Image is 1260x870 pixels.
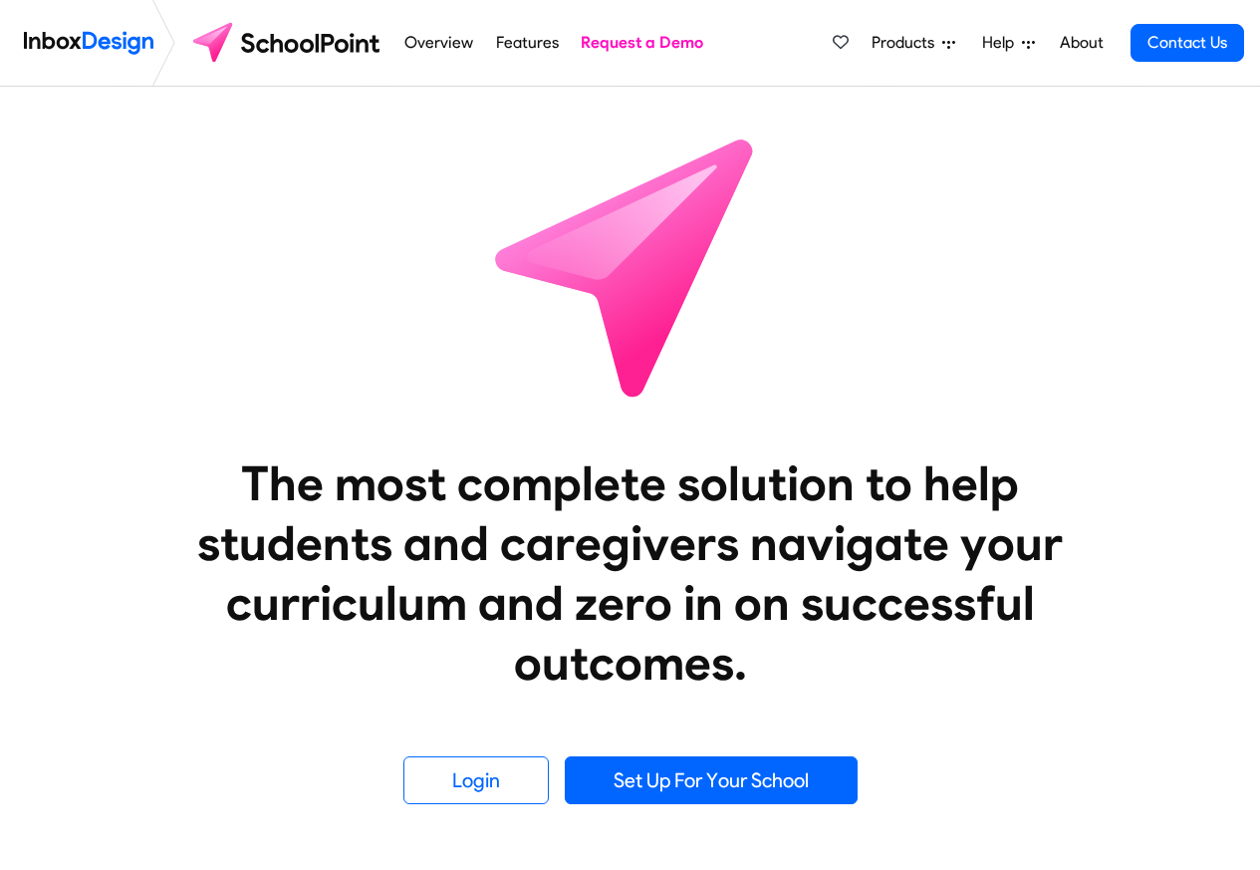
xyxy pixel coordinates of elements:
[1054,23,1109,63] a: About
[403,756,549,804] a: Login
[974,23,1043,63] a: Help
[864,23,963,63] a: Products
[872,31,942,55] span: Products
[490,23,564,63] a: Features
[1131,24,1244,62] a: Contact Us
[183,19,393,67] img: schoolpoint logo
[982,31,1022,55] span: Help
[157,453,1104,693] heading: The most complete solution to help students and caregivers navigate your curriculum and zero in o...
[565,756,858,804] a: Set Up For Your School
[451,87,810,445] img: icon_schoolpoint.svg
[399,23,479,63] a: Overview
[576,23,709,63] a: Request a Demo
